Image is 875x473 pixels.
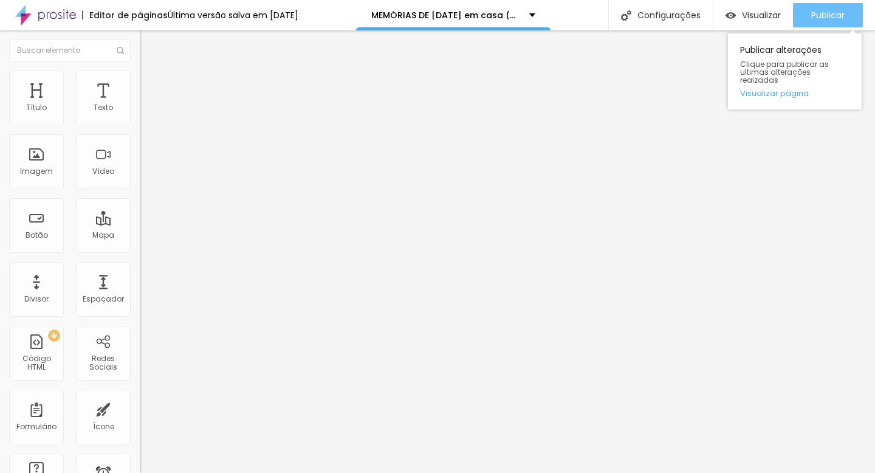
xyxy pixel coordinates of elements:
[12,354,60,372] div: Código HTML
[79,354,127,372] div: Redes Sociais
[9,40,131,61] input: Buscar elemento
[168,11,298,19] div: Última versão salva em [DATE]
[26,103,47,112] div: Título
[20,167,53,176] div: Imagem
[728,33,862,109] div: Publicar alterações
[742,10,781,20] span: Visualizar
[726,10,736,21] img: view-1.svg
[713,3,793,27] button: Visualizar
[94,103,113,112] div: Texto
[83,295,124,303] div: Espaçador
[740,60,849,85] span: Clique para publicar as ultimas alterações reaizadas
[140,30,875,473] iframe: Editor
[82,11,168,19] div: Editor de páginas
[92,167,114,176] div: Vídeo
[24,295,49,303] div: Divisor
[92,231,114,240] div: Mapa
[16,423,57,431] div: Formulário
[621,10,631,21] img: Icone
[26,231,48,240] div: Botão
[371,11,520,19] p: MEMÓRIAS DE [DATE] em casa (2025)
[93,423,114,431] div: Ícone
[793,3,863,27] button: Publicar
[740,89,849,97] a: Visualizar página
[117,47,124,54] img: Icone
[811,10,845,20] span: Publicar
